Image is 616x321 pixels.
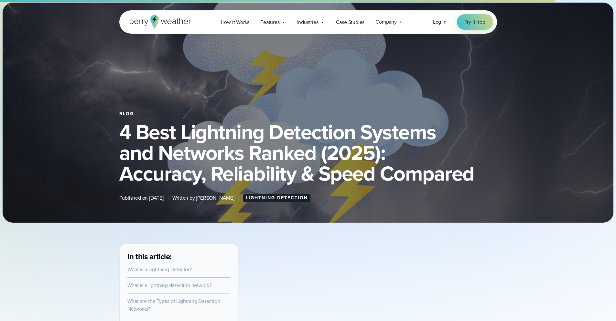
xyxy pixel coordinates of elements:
[433,18,447,26] a: Log in
[260,18,279,26] span: Features
[127,282,211,289] a: What is a lightning detection network?
[243,194,310,202] a: Lightning Detection
[375,18,397,26] span: Company
[127,297,220,313] a: What are the Types of Lightning Detection Networks?
[172,194,234,202] span: Written by [PERSON_NAME]
[127,251,230,262] h3: In this article:
[238,194,239,202] span: |
[127,266,192,273] a: What is a Lightning Detector?
[221,18,250,26] span: How it Works
[119,122,497,184] h1: 4 Best Lightning Detection Systems and Networks Ranked (2025): Accuracy, Reliability & Speed Comp...
[119,111,497,116] div: Blog
[330,16,370,29] a: Case Studies
[297,18,319,26] span: Industries
[457,14,493,30] a: Try it free
[465,18,485,26] span: Try it free
[119,194,164,202] span: Published on [DATE]
[336,18,365,26] span: Case Studies
[168,194,168,202] span: |
[215,16,255,29] a: How it Works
